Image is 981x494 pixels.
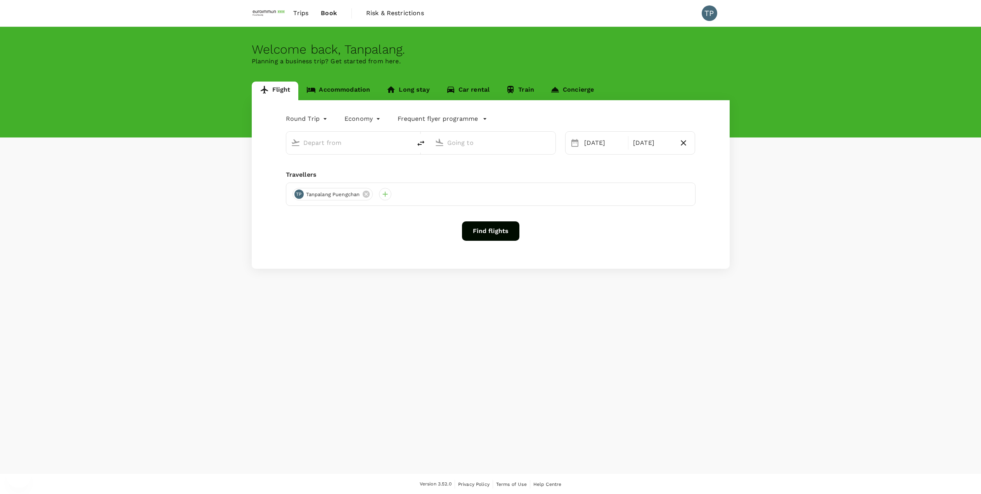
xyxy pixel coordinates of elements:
[406,142,408,143] button: Open
[293,9,308,18] span: Trips
[496,482,527,487] span: Terms of Use
[458,480,490,489] a: Privacy Policy
[498,82,542,100] a: Train
[533,482,562,487] span: Help Centre
[294,190,304,199] div: TP
[366,9,424,18] span: Risk & Restrictions
[550,142,552,143] button: Open
[301,191,365,198] span: Tanpalang Puengchan
[286,170,696,179] div: Travellers
[581,135,626,151] div: [DATE]
[6,463,31,488] iframe: Button to launch messaging window
[298,82,378,100] a: Accommodation
[458,482,490,487] span: Privacy Policy
[378,82,438,100] a: Long stay
[496,480,527,489] a: Terms of Use
[412,134,430,153] button: delete
[533,480,562,489] a: Help Centre
[420,480,452,488] span: Version 3.52.0
[462,221,519,241] button: Find flights
[321,9,337,18] span: Book
[292,188,373,200] div: TPTanpalang Puengchan
[542,82,602,100] a: Concierge
[344,113,382,125] div: Economy
[252,5,287,22] img: EUROIMMUN (South East Asia) Pte. Ltd.
[252,82,299,100] a: Flight
[252,57,730,66] p: Planning a business trip? Get started from here.
[630,135,675,151] div: [DATE]
[438,82,498,100] a: Car rental
[286,113,329,125] div: Round Trip
[303,137,395,149] input: Depart from
[252,42,730,57] div: Welcome back , Tanpalang .
[398,114,487,124] button: Frequent flyer programme
[398,114,478,124] p: Frequent flyer programme
[702,5,717,21] div: TP
[447,137,539,149] input: Going to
